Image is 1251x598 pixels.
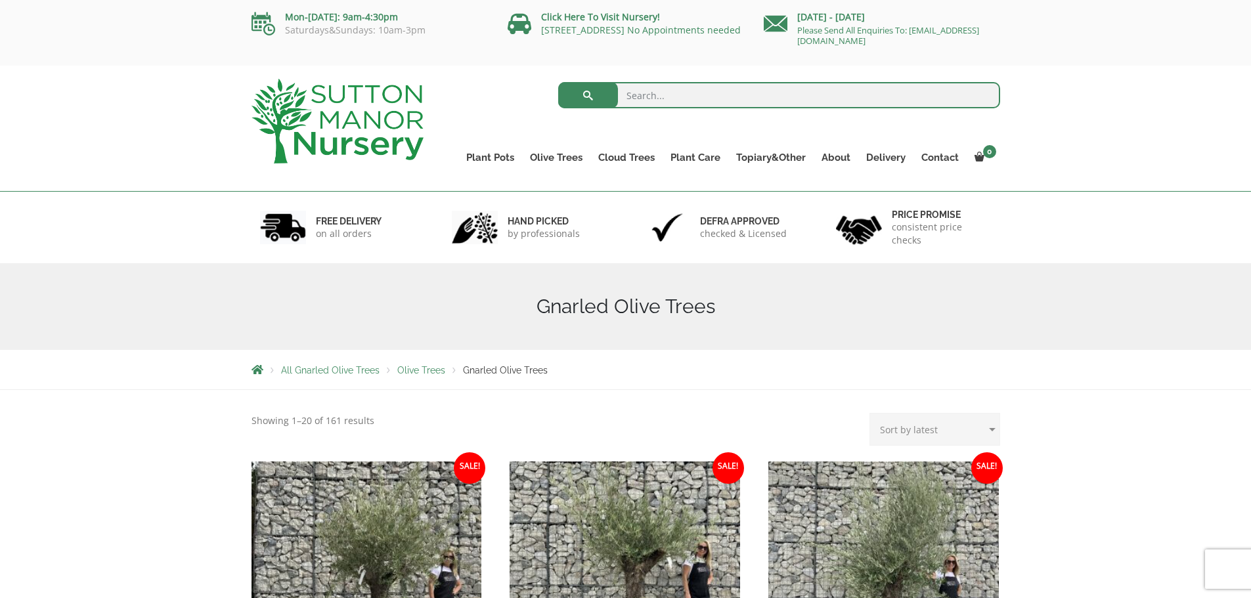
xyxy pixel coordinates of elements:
p: [DATE] - [DATE] [764,9,1000,25]
h6: Price promise [892,209,992,221]
a: Olive Trees [522,148,590,167]
img: 1.jpg [260,211,306,244]
a: Olive Trees [397,365,445,375]
a: [STREET_ADDRESS] No Appointments needed [541,24,741,36]
img: 2.jpg [452,211,498,244]
h1: Gnarled Olive Trees [252,295,1000,318]
span: Sale! [971,452,1003,484]
p: checked & Licensed [700,227,787,240]
a: Topiary&Other [728,148,814,167]
span: 0 [983,145,996,158]
a: Plant Pots [458,148,522,167]
span: Sale! [454,452,485,484]
a: Delivery [858,148,913,167]
a: Cloud Trees [590,148,663,167]
p: on all orders [316,227,382,240]
h6: FREE DELIVERY [316,215,382,227]
span: Sale! [713,452,744,484]
h6: hand picked [508,215,580,227]
nav: Breadcrumbs [252,364,1000,375]
a: Contact [913,148,967,167]
img: 4.jpg [836,207,882,247]
h6: Defra approved [700,215,787,227]
p: by professionals [508,227,580,240]
p: Saturdays&Sundays: 10am-3pm [252,25,488,35]
input: Search... [558,82,1000,108]
a: Click Here To Visit Nursery! [541,11,660,23]
select: Shop order [869,413,1000,446]
a: Please Send All Enquiries To: [EMAIL_ADDRESS][DOMAIN_NAME] [797,24,979,47]
p: Showing 1–20 of 161 results [252,413,374,429]
a: All Gnarled Olive Trees [281,365,380,375]
a: About [814,148,858,167]
p: consistent price checks [892,221,992,247]
a: Plant Care [663,148,728,167]
img: 3.jpg [644,211,690,244]
p: Mon-[DATE]: 9am-4:30pm [252,9,488,25]
a: 0 [967,148,1000,167]
img: logo [252,79,424,163]
span: Gnarled Olive Trees [463,365,548,375]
